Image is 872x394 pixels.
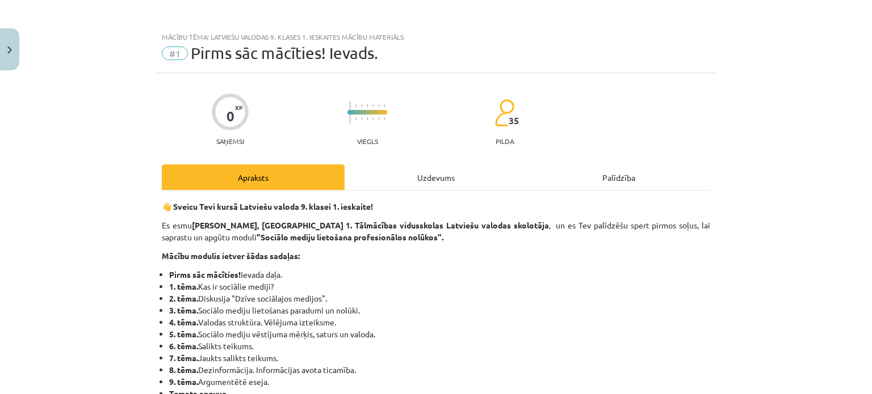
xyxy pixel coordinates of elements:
img: icon-short-line-57e1e144782c952c97e751825c79c345078a6d821885a25fce030b3d8c18986b.svg [372,104,374,107]
img: icon-short-line-57e1e144782c952c97e751825c79c345078a6d821885a25fce030b3d8c18986b.svg [355,104,357,107]
img: icon-long-line-d9ea69661e0d244f92f715978eff75569469978d946b2353a9bb055b3ed8787d.svg [350,101,351,124]
b: 6. tēma. [169,341,198,351]
strong: 4. tēma. [169,317,198,327]
img: icon-short-line-57e1e144782c952c97e751825c79c345078a6d821885a25fce030b3d8c18986b.svg [355,117,357,120]
img: icon-short-line-57e1e144782c952c97e751825c79c345078a6d821885a25fce030b3d8c18986b.svg [361,104,362,107]
img: icon-short-line-57e1e144782c952c97e751825c79c345078a6d821885a25fce030b3d8c18986b.svg [384,117,385,120]
img: students-c634bb4e5e11cddfef0936a35e636f08e4e9abd3cc4e673bd6f9a4125e45ecb1.svg [494,99,514,127]
div: Palīdzība [527,164,710,190]
img: icon-short-line-57e1e144782c952c97e751825c79c345078a6d821885a25fce030b3d8c18986b.svg [384,104,385,107]
strong: 👋 Sveicu Tevi kursā Latviešu valoda 9. klasei 1. ieskaite! [162,201,373,211]
b: 8. tēma. [169,365,198,375]
li: Argumentētē eseja. [169,376,710,388]
li: Dezinformācija. Informācijas avota ticamība. [169,364,710,376]
img: icon-short-line-57e1e144782c952c97e751825c79c345078a6d821885a25fce030b3d8c18986b.svg [367,104,368,107]
p: Viegls [357,137,378,145]
strong: Pirms sāc mācīties! [169,269,241,279]
span: #1 [162,46,188,60]
strong: [PERSON_NAME], [GEOGRAPHIC_DATA] 1. Tālmācības vidusskolas Latviešu valodas skolotāja [192,220,549,230]
img: icon-short-line-57e1e144782c952c97e751825c79c345078a6d821885a25fce030b3d8c18986b.svg [361,117,362,120]
strong: 2. tēma. [169,293,198,303]
li: Diskusija "Dzīve sociālajos medijos". [169,293,710,304]
img: icon-short-line-57e1e144782c952c97e751825c79c345078a6d821885a25fce030b3d8c18986b.svg [372,117,374,120]
strong: Mācību modulis ietver šādas sadaļas: [162,251,300,261]
li: Kas ir sociālie mediji? [169,281,710,293]
div: Mācību tēma: Latviešu valodas 9. klases 1. ieskaites mācību materiāls [162,33,710,41]
p: Saņemsi [212,137,249,145]
p: pilda [496,137,514,145]
span: 35 [509,116,519,126]
span: Pirms sāc mācīties! Ievads. [191,44,378,62]
li: Sociālo mediju vēstījuma mērķis, saturs un valoda. [169,328,710,340]
img: icon-short-line-57e1e144782c952c97e751825c79c345078a6d821885a25fce030b3d8c18986b.svg [367,117,368,120]
li: Sociālo mediju lietošanas paradumi un nolūki. [169,304,710,316]
img: icon-short-line-57e1e144782c952c97e751825c79c345078a6d821885a25fce030b3d8c18986b.svg [378,117,379,120]
p: Es esmu , un es Tev palīdzēšu spert pirmos soļus, lai saprastu un apgūtu moduli [162,219,710,243]
b: 9. tēma. [169,376,198,387]
strong: 1. tēma. [169,281,198,291]
span: XP [235,104,242,111]
img: icon-close-lesson-0947bae3869378f0d4975bcd49f059093ad1ed9edebbc8119c70593378902aed.svg [7,46,12,54]
b: 5. tēma. [169,329,198,339]
div: Uzdevums [345,164,527,190]
strong: "Sociālo mediju lietošana profesionālos nolūkos". [257,232,443,242]
li: Salikts teikums. [169,340,710,352]
strong: 3. tēma. [169,305,198,315]
li: Jaukts salikts teikums. [169,352,710,364]
div: Apraksts [162,164,345,190]
div: 0 [227,108,234,124]
li: Ievada daļa. [169,269,710,281]
li: Valodas struktūra. Vēlējuma izteiksme. [169,316,710,328]
img: icon-short-line-57e1e144782c952c97e751825c79c345078a6d821885a25fce030b3d8c18986b.svg [378,104,379,107]
b: 7. tēma. [169,353,198,363]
